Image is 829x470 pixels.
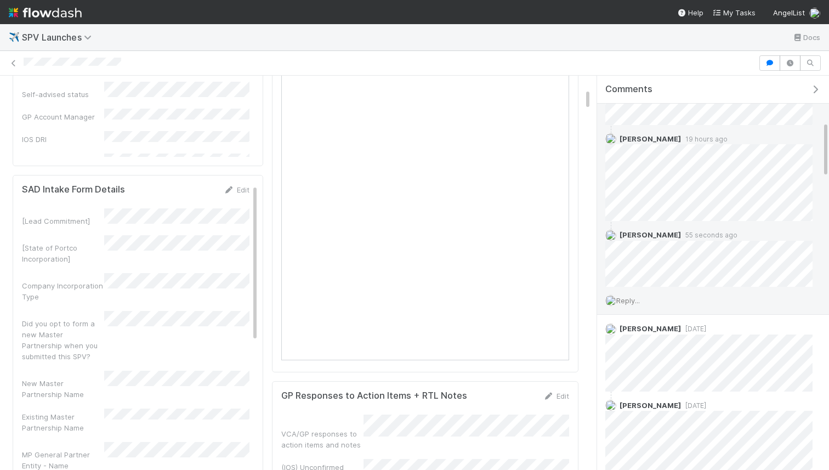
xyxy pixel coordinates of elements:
[22,216,104,226] div: [Lead Commitment]
[22,280,104,302] div: Company Incorporation Type
[773,8,805,17] span: AngelList
[9,32,20,42] span: ✈️
[616,296,640,305] span: Reply...
[22,156,104,167] div: Ready to Launch DRI
[620,134,681,143] span: [PERSON_NAME]
[681,325,706,333] span: [DATE]
[22,318,104,362] div: Did you opt to form a new Master Partnership when you submitted this SPV?
[281,390,467,401] h5: GP Responses to Action Items + RTL Notes
[620,230,681,239] span: [PERSON_NAME]
[620,324,681,333] span: [PERSON_NAME]
[9,3,82,22] img: logo-inverted-e16ddd16eac7371096b0.svg
[22,32,97,43] span: SPV Launches
[712,8,756,17] span: My Tasks
[224,185,249,194] a: Edit
[677,7,703,18] div: Help
[712,7,756,18] a: My Tasks
[681,135,728,143] span: 19 hours ago
[605,400,616,411] img: avatar_0a9e60f7-03da-485c-bb15-a40c44fcec20.png
[605,84,652,95] span: Comments
[281,428,364,450] div: VCA/GP responses to action items and notes
[22,111,104,122] div: GP Account Manager
[22,89,104,100] div: Self-advised status
[543,392,569,400] a: Edit
[22,134,104,145] div: IOS DRI
[681,231,737,239] span: 55 seconds ago
[22,411,104,433] div: Existing Master Partnership Name
[22,378,104,400] div: New Master Partnership Name
[605,133,616,144] img: avatar_04f2f553-352a-453f-b9fb-c6074dc60769.png
[681,401,706,410] span: [DATE]
[792,31,820,44] a: Docs
[605,324,616,335] img: avatar_892eb56c-5b5a-46db-bf0b-2a9023d0e8f8.png
[620,401,681,410] span: [PERSON_NAME]
[809,8,820,19] img: avatar_0a9e60f7-03da-485c-bb15-a40c44fcec20.png
[605,230,616,241] img: avatar_0a9e60f7-03da-485c-bb15-a40c44fcec20.png
[22,184,125,195] h5: SAD Intake Form Details
[605,295,616,306] img: avatar_0a9e60f7-03da-485c-bb15-a40c44fcec20.png
[22,242,104,264] div: [State of Portco Incorporation]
